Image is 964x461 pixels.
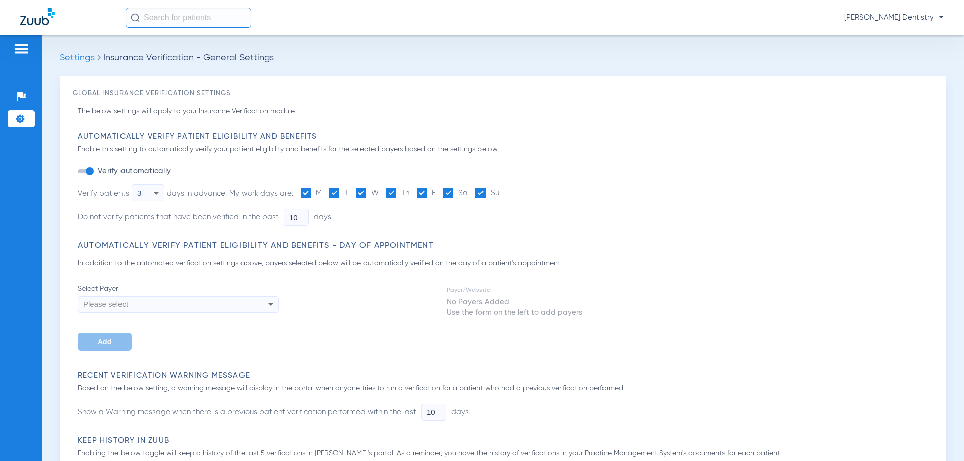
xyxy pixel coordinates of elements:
[126,8,251,28] input: Search for patients
[78,241,933,251] h3: Automatically Verify Patient Eligibility and Benefits - Day of Appointment
[446,285,583,296] td: Payer/Website
[329,188,348,199] label: T
[356,188,379,199] label: W
[83,300,128,309] span: Please select
[78,448,933,459] p: Enabling the below toggle will keep a history of the last 5 verifications in [PERSON_NAME]'s port...
[78,404,470,421] li: Show a Warning message when there is a previous patient verification performed within the last days.
[78,132,933,142] h3: Automatically Verify Patient Eligibility and Benefits
[386,188,409,199] label: Th
[78,371,933,381] h3: Recent Verification Warning Message
[417,188,436,199] label: F
[131,13,140,22] img: Search Icon
[78,258,933,269] p: In addition to the automated verification settings above, payers selected below will be automatic...
[60,53,95,62] span: Settings
[20,8,55,25] img: Zuub Logo
[229,190,293,197] span: My work days are:
[446,297,583,318] td: No Payers Added Use the form on the left to add payers
[301,188,322,199] label: M
[103,53,274,62] span: Insurance Verification - General Settings
[98,338,111,346] span: Add
[475,188,499,199] label: Su
[13,43,29,55] img: hamburger-icon
[78,284,279,294] span: Select Payer
[96,166,171,176] label: Verify automatically
[78,106,933,117] p: The below settings will apply to your Insurance Verification module.
[443,188,468,199] label: Sa
[78,184,227,201] div: Verify patients days in advance.
[78,333,132,351] button: Add
[73,89,933,99] h3: Global Insurance Verification Settings
[78,209,497,226] li: Do not verify patients that have been verified in the past days.
[78,436,933,446] h3: Keep History in Zuub
[78,144,933,155] p: Enable this setting to automatically verify your patient eligibility and benefits for the selecte...
[78,383,933,394] p: Based on the below setting, a warning message will display in the portal when anyone tries to run...
[844,13,944,23] span: [PERSON_NAME] Dentistry
[137,189,141,197] span: 3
